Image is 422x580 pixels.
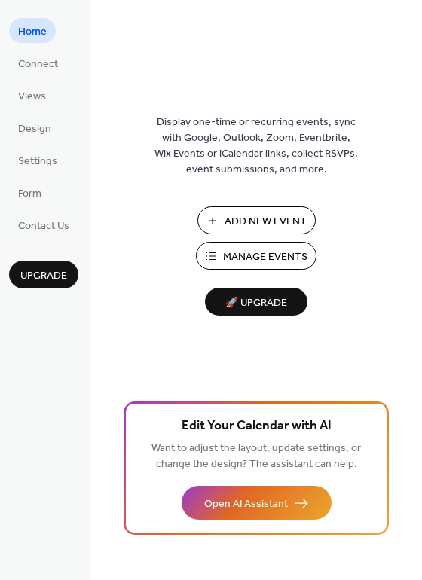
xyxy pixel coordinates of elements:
[182,486,332,520] button: Open AI Assistant
[18,186,41,202] span: Form
[204,496,288,512] span: Open AI Assistant
[18,89,46,105] span: Views
[225,214,307,230] span: Add New Event
[9,50,67,75] a: Connect
[9,180,50,205] a: Form
[151,438,361,475] span: Want to adjust the layout, update settings, or change the design? The assistant can help.
[18,24,47,40] span: Home
[197,206,316,234] button: Add New Event
[18,218,69,234] span: Contact Us
[18,154,57,169] span: Settings
[9,212,78,237] a: Contact Us
[18,56,58,72] span: Connect
[223,249,307,265] span: Manage Events
[154,114,358,178] span: Display one-time or recurring events, sync with Google, Outlook, Zoom, Eventbrite, Wix Events or ...
[214,293,298,313] span: 🚀 Upgrade
[20,268,67,284] span: Upgrade
[196,242,316,270] button: Manage Events
[9,18,56,43] a: Home
[182,416,332,437] span: Edit Your Calendar with AI
[18,121,51,137] span: Design
[9,148,66,172] a: Settings
[9,115,60,140] a: Design
[9,261,78,288] button: Upgrade
[205,288,307,316] button: 🚀 Upgrade
[9,83,55,108] a: Views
